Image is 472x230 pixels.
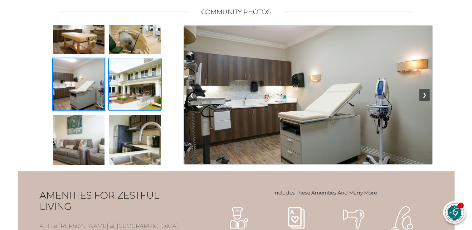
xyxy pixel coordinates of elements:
img: avatar [445,204,464,222]
button: Next Image [419,89,430,101]
h3: Includes These Amenities And Many More [217,190,433,196]
h2: Community Photos [201,8,271,16]
button: Previous Image [187,89,197,101]
div: 1 [458,203,464,208]
h2: Amenities for Zestful Living [40,190,183,212]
